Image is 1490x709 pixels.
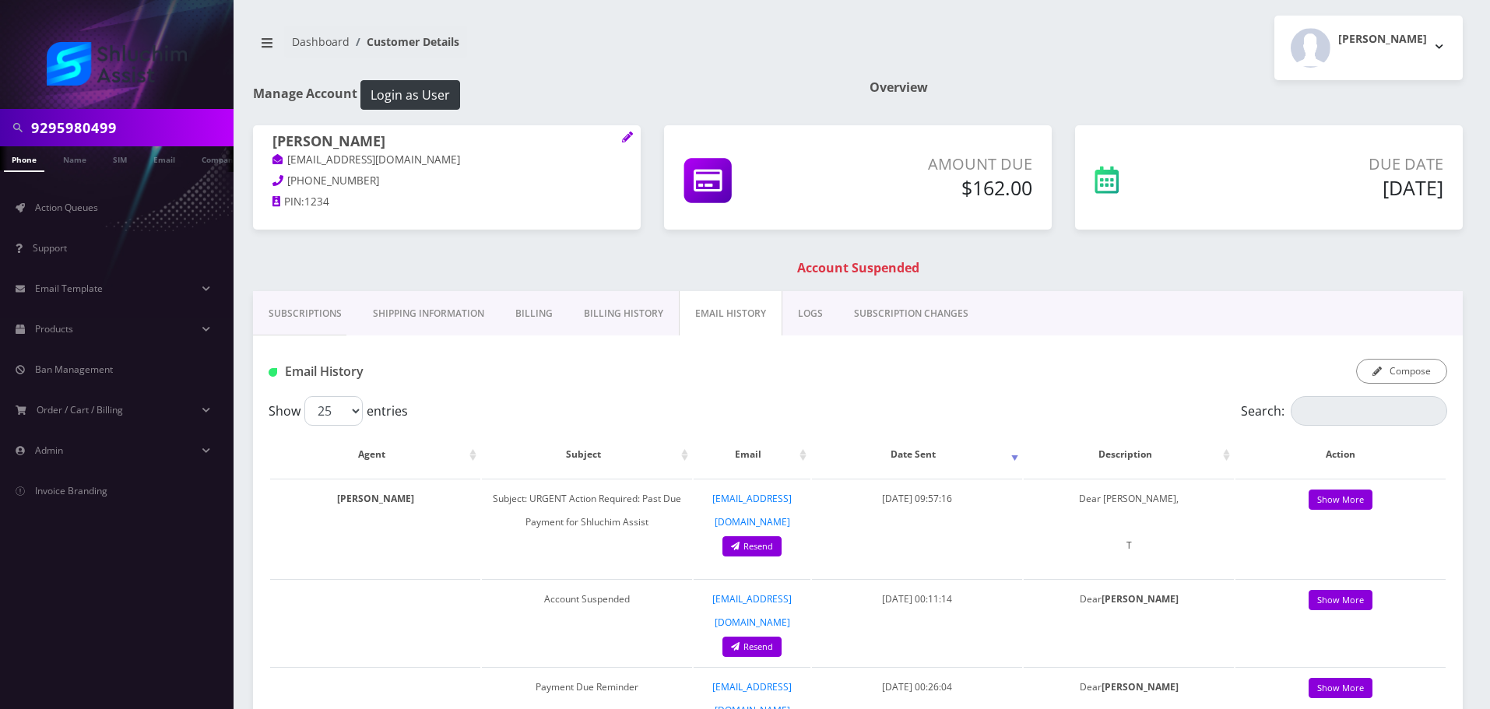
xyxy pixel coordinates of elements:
a: EMAIL HISTORY [679,291,782,336]
a: Billing [500,291,568,336]
a: LOGS [782,291,838,336]
strong: [PERSON_NAME] [1102,680,1179,693]
button: Login as User [360,80,460,110]
span: Order / Cart / Billing [37,403,123,416]
a: Billing History [568,291,679,336]
span: Email Template [35,282,103,295]
a: Email [146,146,183,170]
a: Subscriptions [253,291,357,336]
span: Ban Management [35,363,113,376]
a: Company [194,146,246,170]
span: Products [35,322,73,335]
input: Search in Company [31,113,230,142]
a: PIN: [272,195,304,210]
a: Phone [4,146,44,172]
nav: breadcrumb [253,26,846,70]
h1: Account Suspended [257,261,1459,276]
button: [PERSON_NAME] [1274,16,1463,80]
strong: [PERSON_NAME] [337,492,414,505]
span: Action Queues [35,201,98,214]
th: Date Sent: activate to sort column ascending [812,432,1022,477]
a: [EMAIL_ADDRESS][DOMAIN_NAME] [712,492,792,528]
strong: [PERSON_NAME] [1102,592,1179,605]
span: [DATE] 00:26:04 [882,680,952,693]
span: [DATE] 00:11:14 [882,592,952,605]
a: Show More [1309,490,1372,511]
h1: Overview [870,80,1463,95]
h5: $162.00 [838,176,1032,199]
input: Search: [1291,396,1447,426]
button: Compose [1356,359,1447,384]
a: SUBSCRIPTION CHANGES [838,291,984,336]
a: Shipping Information [357,291,500,336]
a: Show More [1309,678,1372,699]
p: Amount Due [838,153,1032,176]
label: Search: [1241,396,1447,426]
select: Showentries [304,396,363,426]
a: Resend [722,536,782,557]
p: Dear [PERSON_NAME], T [1031,487,1226,557]
th: Email: activate to sort column ascending [694,432,810,477]
span: Support [33,241,67,254]
h2: [PERSON_NAME] [1338,33,1427,46]
a: Dashboard [292,34,350,49]
h1: Manage Account [253,80,846,110]
h1: [PERSON_NAME] [272,133,621,152]
th: Action [1235,432,1446,477]
label: Show entries [269,396,408,426]
span: [PHONE_NUMBER] [287,174,379,188]
span: Invoice Branding [35,484,107,497]
a: SIM [105,146,135,170]
a: Name [55,146,94,170]
th: Agent: activate to sort column ascending [270,432,480,477]
img: Shluchim Assist [47,42,187,86]
h5: [DATE] [1218,176,1443,199]
span: Admin [35,444,63,457]
a: Login as User [357,85,460,102]
p: Due Date [1218,153,1443,176]
a: [EMAIL_ADDRESS][DOMAIN_NAME] [272,153,460,168]
h1: Email History [269,364,646,379]
p: Dear [1031,676,1226,699]
span: 1234 [304,195,329,209]
a: Show More [1309,590,1372,611]
a: Resend [722,637,782,658]
li: Customer Details [350,33,459,50]
a: [EMAIL_ADDRESS][DOMAIN_NAME] [712,592,792,629]
th: Subject: activate to sort column ascending [482,432,692,477]
td: Account Suspended [482,579,692,665]
th: Description: activate to sort column ascending [1024,432,1234,477]
p: Dear [1031,588,1226,611]
span: [DATE] 09:57:16 [882,492,952,505]
td: Subject: URGENT Action Required: Past Due Payment for Shluchim Assist [482,479,692,577]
